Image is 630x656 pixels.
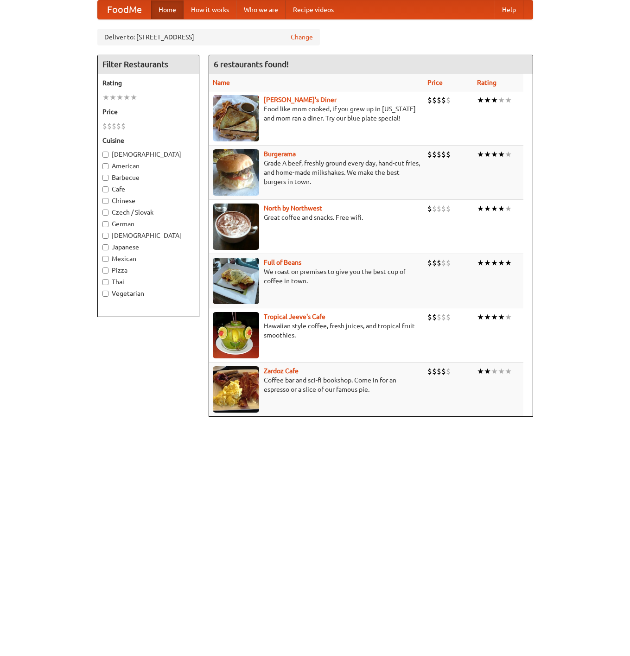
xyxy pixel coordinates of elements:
[441,312,446,322] li: $
[213,95,259,141] img: sallys.jpg
[264,96,337,103] a: [PERSON_NAME]'s Diner
[213,258,259,304] img: beans.jpg
[116,92,123,102] li: ★
[286,0,341,19] a: Recipe videos
[498,95,505,105] li: ★
[102,254,194,263] label: Mexican
[102,221,108,227] input: German
[441,95,446,105] li: $
[432,312,437,322] li: $
[484,95,491,105] li: ★
[437,366,441,376] li: $
[214,60,289,69] ng-pluralize: 6 restaurants found!
[213,104,420,123] p: Food like mom cooked, if you grew up in [US_STATE] and mom ran a diner. Try our blue plate special!
[213,366,259,413] img: zardoz.jpg
[107,121,112,131] li: $
[102,196,194,205] label: Chinese
[446,95,451,105] li: $
[432,204,437,214] li: $
[102,277,194,287] label: Thai
[437,258,441,268] li: $
[109,92,116,102] li: ★
[102,161,194,171] label: American
[477,149,484,159] li: ★
[427,149,432,159] li: $
[264,150,296,158] a: Burgerama
[102,92,109,102] li: ★
[484,366,491,376] li: ★
[102,208,194,217] label: Czech / Slovak
[432,95,437,105] li: $
[477,258,484,268] li: ★
[505,149,512,159] li: ★
[505,204,512,214] li: ★
[102,175,108,181] input: Barbecue
[498,312,505,322] li: ★
[427,312,432,322] li: $
[130,92,137,102] li: ★
[102,163,108,169] input: American
[102,107,194,116] h5: Price
[264,204,322,212] a: North by Northwest
[102,173,194,182] label: Barbecue
[184,0,236,19] a: How it works
[446,149,451,159] li: $
[491,366,498,376] li: ★
[441,366,446,376] li: $
[213,204,259,250] img: north.jpg
[102,152,108,158] input: [DEMOGRAPHIC_DATA]
[102,266,194,275] label: Pizza
[102,121,107,131] li: $
[498,366,505,376] li: ★
[264,313,325,320] a: Tropical Jeeve's Cafe
[213,159,420,186] p: Grade A beef, freshly ground every day, hand-cut fries, and home-made milkshakes. We make the bes...
[432,149,437,159] li: $
[484,204,491,214] li: ★
[264,259,301,266] a: Full of Beans
[441,149,446,159] li: $
[102,210,108,216] input: Czech / Slovak
[491,149,498,159] li: ★
[491,312,498,322] li: ★
[477,79,496,86] a: Rating
[437,95,441,105] li: $
[213,149,259,196] img: burgerama.jpg
[441,204,446,214] li: $
[477,312,484,322] li: ★
[236,0,286,19] a: Who we are
[213,79,230,86] a: Name
[446,312,451,322] li: $
[102,186,108,192] input: Cafe
[116,121,121,131] li: $
[446,204,451,214] li: $
[102,185,194,194] label: Cafe
[264,367,299,375] a: Zardoz Cafe
[213,267,420,286] p: We roast on premises to give you the best cup of coffee in town.
[477,366,484,376] li: ★
[498,149,505,159] li: ★
[505,312,512,322] li: ★
[123,92,130,102] li: ★
[98,55,199,74] h4: Filter Restaurants
[112,121,116,131] li: $
[437,149,441,159] li: $
[427,366,432,376] li: $
[102,78,194,88] h5: Rating
[121,121,126,131] li: $
[102,198,108,204] input: Chinese
[484,312,491,322] li: ★
[213,321,420,340] p: Hawaiian style coffee, fresh juices, and tropical fruit smoothies.
[102,231,194,240] label: [DEMOGRAPHIC_DATA]
[495,0,523,19] a: Help
[446,258,451,268] li: $
[98,0,151,19] a: FoodMe
[102,289,194,298] label: Vegetarian
[505,258,512,268] li: ★
[291,32,313,42] a: Change
[477,204,484,214] li: ★
[437,204,441,214] li: $
[505,95,512,105] li: ★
